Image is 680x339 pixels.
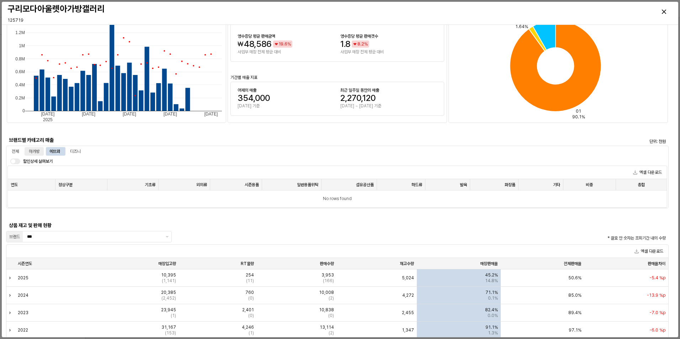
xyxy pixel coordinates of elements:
span: ₩ [238,41,243,47]
div: 어제의 매출 [238,87,335,93]
span: . [344,39,345,49]
button: 엑셀 다운로드 [630,168,665,177]
span: 매장입고량 [158,261,176,267]
span: 354,000 [238,94,270,102]
span: 외의류 [196,182,207,188]
span: (2) [329,330,334,336]
div: 영수증당 평균 판매갯수 [340,33,437,39]
span: 1,347 [402,327,414,333]
div: No rows found [8,190,667,208]
span: , [345,93,347,103]
span: 비중 [586,182,593,188]
span: 판매수량 [320,261,334,267]
div: 아가방 [29,147,39,156]
h3: 구리모다아울렛아가방갤러리 [7,4,505,14]
span: 시즌용품 [245,182,259,188]
p: 125719 [7,17,170,23]
span: ₩48,586 [238,40,272,48]
div: Expand row [6,269,16,286]
span: , [361,93,362,103]
span: 82.4% [485,307,498,313]
span: % [364,41,368,48]
div: [DATE] ~ [DATE] 기준 [340,103,437,109]
span: 10,008 [319,290,334,295]
span: 254 [246,272,254,278]
span: 매장판매율 [480,261,498,267]
span: 재고수량 [400,261,414,267]
span: 000 [255,93,270,103]
span: -5.4 %p [649,275,665,281]
div: 전체 [12,147,19,156]
span: 13,114 [320,324,334,330]
span: 섬유공산품 [356,182,374,188]
span: 화장품 [505,182,515,188]
span: , [254,39,256,49]
span: 전체판매율 [564,261,581,267]
span: 정상구분 [58,182,73,188]
span: 총합 [638,182,645,188]
span: 2 [340,93,345,103]
span: 10,395 [161,272,176,278]
h6: 브랜드별 카테고리 매출 [9,137,169,143]
span: down 8.2% negative trend [352,41,368,48]
span: 1.8 [340,40,350,48]
div: 사업부 매장 전체 평균 대비 [340,49,437,55]
span: 270 [347,93,361,103]
span: (0) [248,313,254,318]
div: 최근 일주일 동안의 매출 [340,87,437,93]
span: 발육 [460,182,467,188]
span: . [283,42,285,47]
div: [DATE] 기준 [238,103,335,109]
span: 85.0% [568,292,581,298]
span: 0.0% [488,313,498,318]
span: 354 [238,93,253,103]
span: (11) [246,278,254,284]
div: Expand row [6,322,16,339]
span: 20,385 [161,290,176,295]
span: -13.9 %p [647,292,665,298]
span: (153) [165,330,176,336]
span: 4,272 [402,292,414,298]
div: 브랜드 [9,233,20,240]
span: 3,953 [322,272,334,278]
span: 할인상세 살펴보기 [23,159,53,164]
div: Expand row [6,304,16,321]
span: 기타 [553,182,560,188]
div: Expand row [6,287,16,304]
span: down 19.6% negative trend [274,41,291,48]
span: 하드류 [411,182,422,188]
span: 14.8% [485,278,498,284]
span: 586 [256,39,272,49]
span: 89.4% [568,310,581,316]
span: 8 [357,42,360,47]
span: 연도 [11,182,18,188]
div: 에뜨와 [45,147,64,156]
span: 2,401 [242,307,254,313]
span: 2,270,120 [340,94,376,102]
span: 31,167 [161,324,176,330]
span: 1.3% [488,330,498,336]
div: 전체 [7,147,23,156]
span: (2) [329,295,334,301]
span: (1) [171,313,176,318]
button: 엑셀 다운로드 [632,247,666,255]
span: 760 [245,290,254,295]
span: 4,246 [242,324,254,330]
span: 1 [340,39,344,49]
span: (166) [323,278,334,284]
span: 2024 [18,292,28,298]
span: 2023 [18,310,28,316]
div: 사업부 매장 전체 평균 대비 [238,49,335,55]
h6: 상품 재고 및 판매 현황 [9,222,114,228]
span: 48 [244,39,254,49]
div: 영수증당 평균 판매금액 [238,33,335,39]
span: -6.0 %p [649,327,665,333]
div: 디즈니 [66,147,85,156]
span: (2,452) [161,295,176,301]
span: 23,945 [161,307,176,313]
span: -7.0 %p [649,310,665,316]
span: RT물량 [241,261,254,267]
span: (1,141) [162,278,176,284]
span: (1) [249,330,254,336]
span: 10,838 [319,307,334,313]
